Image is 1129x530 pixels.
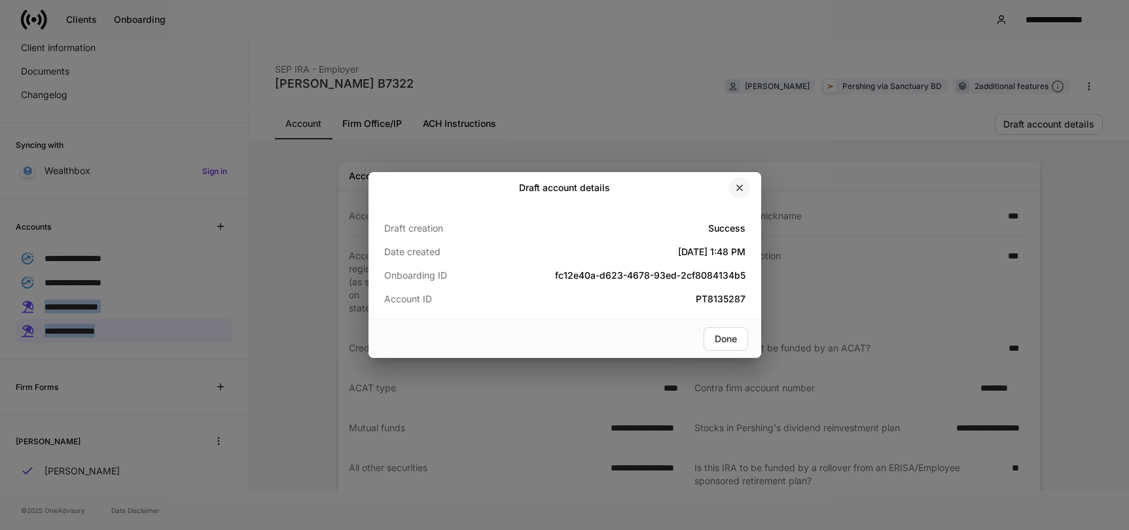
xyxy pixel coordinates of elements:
p: Draft creation [384,222,505,235]
h5: fc12e40a-d623-4678-93ed-2cf8084134b5 [505,269,745,282]
h5: [DATE] 1:48 PM [505,245,745,258]
div: Done [715,334,737,344]
h2: Draft account details [519,181,610,194]
h5: Success [505,222,745,235]
p: Account ID [384,292,505,306]
button: Done [704,327,748,351]
p: Date created [384,245,505,258]
h5: PT8135287 [505,292,745,306]
p: Onboarding ID [384,269,505,282]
